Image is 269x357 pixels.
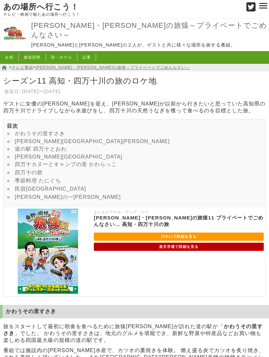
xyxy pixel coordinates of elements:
[94,215,264,228] p: [PERSON_NAME]・[PERSON_NAME]の旅猿11 プライベートでごめんなさい… 高知・四万十川の旅
[36,65,190,70] a: [PERSON_NAME]・[PERSON_NAME]の旅猿～プライベートでごめんなさい～
[94,209,264,215] p: よしもとアール・アンド・シー
[15,178,61,183] a: 季節料理 たにぐち
[15,194,121,200] a: [PERSON_NAME]の一[PERSON_NAME]
[15,170,43,175] a: 四万十の碧
[15,146,67,152] a: 道の駅 四万十とおわ
[82,55,91,60] a: 記事
[51,55,72,60] a: 宿・ホテル
[2,42,28,47] a: 東野・岡村の旅猿～プライベートでごめんなさい～
[22,88,61,95] td: [DATE]〜[DATE]
[31,21,267,40] a: [PERSON_NAME]・[PERSON_NAME]の旅猿～プライベートでごめんなさい～
[31,42,267,48] p: [PERSON_NAME]と[PERSON_NAME]の２人が、ゲストと共に様々な場所を旅する番組。
[94,233,264,241] a: [URL]で詳細を見る
[3,12,239,17] p: テレビ・映画で観たあの場所へ行こう！
[4,88,21,95] th: 放送日:
[94,243,264,251] a: 楽天市場で詳細を見る
[12,65,33,70] a: テレビ番組
[3,3,79,11] a: あの場所へ行こう！
[2,20,28,47] img: 東野・岡村の旅猿～プライベートでごめんなさい～
[15,186,86,192] a: 民宿[GEOGRAPHIC_DATA]
[15,139,170,144] a: [PERSON_NAME][GEOGRAPHIC_DATA][PERSON_NAME]
[15,131,65,136] a: かわうその里すさき
[15,161,117,167] a: 四万十カヌーとキャンプの里 かわらっこ
[18,209,78,294] img: 東野・岡村の旅猿11 プライベートでごめんなさい… 高知・四万十川の旅
[5,55,13,60] a: 企画
[246,6,256,12] a: Twitter (@go_thesights)
[15,154,122,160] a: [PERSON_NAME][GEOGRAPHIC_DATA]
[24,55,41,60] a: 都道府県
[18,290,78,295] a: 東野・岡村の旅猿11 プライベートでごめんなさい… 高知・四万十川の旅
